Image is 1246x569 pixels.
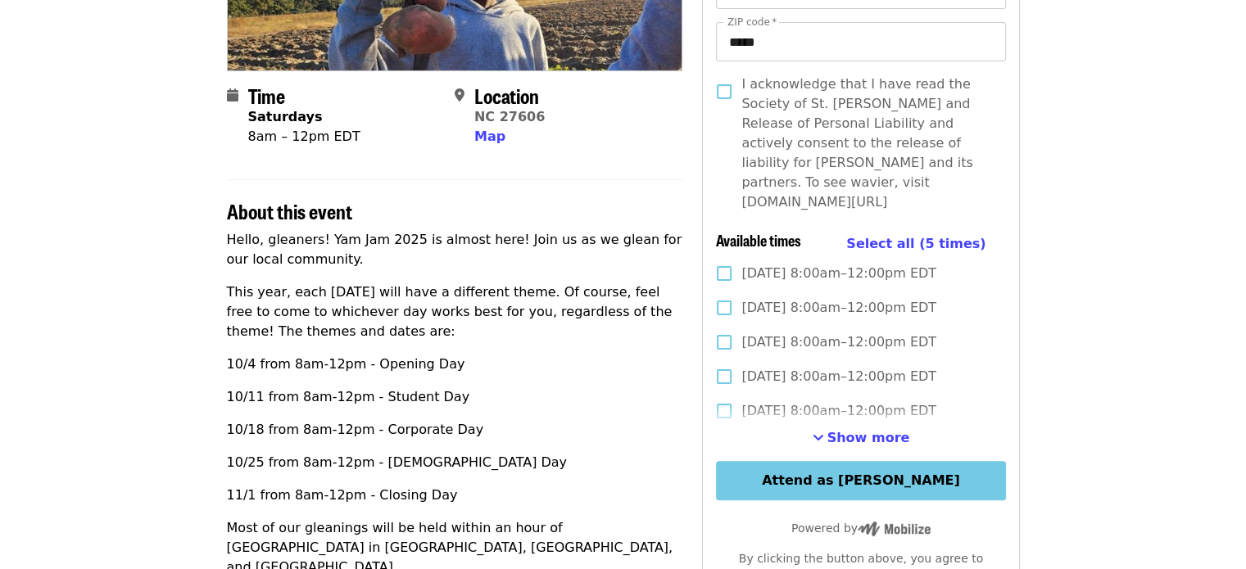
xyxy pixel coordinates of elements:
[227,453,683,472] p: 10/25 from 8am-12pm - [DEMOGRAPHIC_DATA] Day
[227,387,683,407] p: 10/11 from 8am-12pm - Student Day
[474,129,505,144] span: Map
[827,430,910,445] span: Show more
[741,367,936,386] span: [DATE] 8:00am–12:00pm EDT
[227,88,238,103] i: calendar icon
[455,88,464,103] i: map-marker-alt icon
[846,232,985,256] button: Select all (5 times)
[474,109,545,124] a: NC 27606
[813,428,910,448] button: See more timeslots
[227,354,683,374] p: 10/4 from 8am-12pm - Opening Day
[227,196,352,225] span: About this event
[227,282,683,341] p: This year, each [DATE] will have a different theme. Of course, feel free to come to whichever day...
[741,264,936,283] span: [DATE] 8:00am–12:00pm EDT
[248,81,285,110] span: Time
[227,485,683,505] p: 11/1 from 8am-12pm - Closing Day
[716,229,801,251] span: Available times
[791,522,931,535] span: Powered by
[474,127,505,147] button: Map
[741,401,936,421] span: [DATE] 8:00am–12:00pm EDT
[741,75,992,212] span: I acknowledge that I have read the Society of St. [PERSON_NAME] and Release of Personal Liability...
[716,461,1005,500] button: Attend as [PERSON_NAME]
[227,230,683,269] p: Hello, gleaners! Yam Jam 2025 is almost here! Join us as we glean for our local community.
[846,236,985,251] span: Select all (5 times)
[727,17,777,27] label: ZIP code
[716,22,1005,61] input: ZIP code
[248,127,360,147] div: 8am – 12pm EDT
[474,81,539,110] span: Location
[858,522,931,536] img: Powered by Mobilize
[248,109,323,124] strong: Saturdays
[741,298,936,318] span: [DATE] 8:00am–12:00pm EDT
[741,332,936,352] span: [DATE] 8:00am–12:00pm EDT
[227,420,683,440] p: 10/18 from 8am-12pm - Corporate Day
